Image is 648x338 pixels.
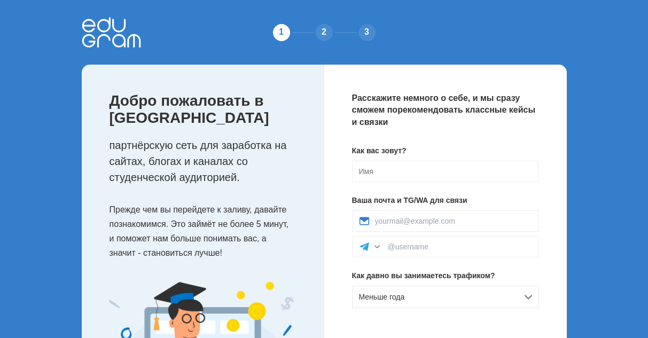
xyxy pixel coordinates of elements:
p: Прежде чем вы перейдете к заливу, давайте познакомимся. Это займёт не более 5 минут, и поможет на... [110,202,303,261]
div: 2 [314,22,335,43]
input: @username [388,242,532,251]
input: Имя [352,161,539,182]
p: Ваша почта и TG/WA для связи [352,195,539,206]
p: Расскажите немного о себе, и мы сразу сможем порекомендовать классные кейсы и связки [352,92,539,128]
input: yourmail@example.com [375,217,532,225]
p: Добро пожаловать в [GEOGRAPHIC_DATA] [110,92,303,127]
p: Как давно вы занимаетесь трафиком? [352,270,539,281]
p: Как вас зовут? [352,145,539,156]
div: 1 [271,22,292,43]
p: партнёрскую сеть для заработка на сайтах, блогах и каналах со студенческой аудиторией. [110,137,303,185]
span: Меньше года [359,293,405,301]
div: 3 [356,22,378,43]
